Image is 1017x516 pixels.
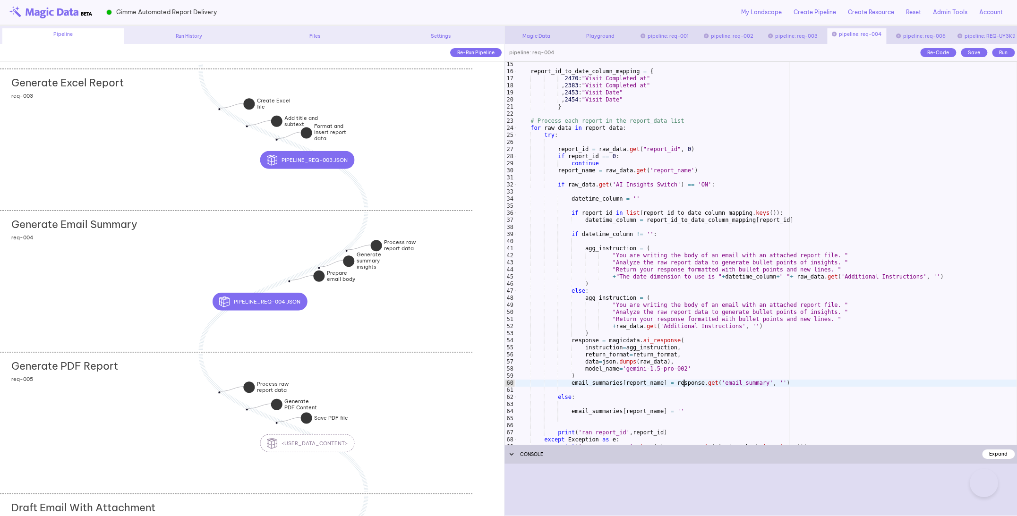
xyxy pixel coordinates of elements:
[504,44,555,62] div: pipeline: req-004
[505,302,514,309] div: 49
[116,8,217,17] span: Gimme Automated Report Delivery
[505,266,514,273] div: 44
[357,251,381,270] strong: Generate summary insights
[505,429,514,436] div: 67
[920,48,956,57] div: Re-Code
[906,8,921,17] a: Reset
[505,295,514,302] div: 48
[571,33,631,40] div: Playground
[513,68,519,75] span: Toggle code folding, rows 16 through 21
[513,210,519,217] span: Toggle code folding, rows 36 through 37
[505,273,514,280] div: 45
[635,33,694,40] div: pipeline: req-001
[11,502,155,514] h2: Draft Email With Attachment
[513,288,519,295] span: Toggle code folding, rows 47 through 53
[505,132,514,139] div: 25
[505,118,514,125] div: 23
[933,8,967,17] a: Admin Tools
[505,316,514,323] div: 51
[505,217,514,224] div: 37
[505,224,514,231] div: 38
[699,33,759,40] div: pipeline: req-002
[213,293,307,311] button: pipeline_req-004.json
[505,181,514,188] div: 32
[505,337,514,344] div: 54
[961,48,987,57] div: Save
[505,422,514,429] div: 66
[505,323,514,330] div: 52
[505,401,514,408] div: 63
[505,125,514,132] div: 24
[505,330,514,337] div: 53
[505,238,514,245] div: 40
[380,33,502,40] div: Settings
[505,110,514,118] div: 22
[970,469,998,497] iframe: Toggle Customer Support
[505,245,514,252] div: 41
[327,270,355,282] strong: Prepare email body
[505,103,514,110] div: 21
[284,398,317,411] strong: Generate PDF Content
[248,408,295,421] div: Generate PDF Content
[513,132,519,139] span: Toggle code folding, rows 25 through 67
[248,125,295,137] div: Add title and subtext
[507,33,566,40] div: Magic Data
[260,151,354,169] button: pipeline_req-003.json
[307,151,401,169] div: pipeline_req-003.json
[505,252,514,259] div: 42
[220,108,267,120] div: Create Excel file
[505,309,514,316] div: 50
[505,61,514,68] div: 15
[220,391,267,403] div: Process raw report data
[347,249,394,262] div: Process raw report data
[260,293,354,311] div: pipeline_req-004.json
[741,8,782,17] a: My Landscape
[505,195,514,203] div: 34
[11,360,118,372] h2: Generate PDF Report
[505,210,514,217] div: 36
[520,451,543,457] span: CONSOLE
[979,8,1003,17] a: Account
[505,68,514,75] div: 16
[827,28,887,44] div: pipeline: req-004
[505,139,514,146] div: 26
[505,167,514,174] div: 30
[2,28,124,44] div: Pipeline
[290,280,337,292] div: Prepare email body
[505,89,514,96] div: 19
[505,387,514,394] div: 61
[11,77,124,89] h2: Generate Excel Report
[505,351,514,358] div: 56
[513,436,519,443] span: Toggle code folding, rows 68 through 72
[513,394,519,401] span: Toggle code folding, rows 62 through 64
[505,288,514,295] div: 47
[260,434,354,452] button: <user_data_content>
[254,33,376,40] div: Files
[992,48,1015,57] div: Run
[505,96,514,103] div: 20
[505,394,514,401] div: 62
[128,33,250,40] div: Run History
[11,219,137,231] h2: Generate Email Summary
[11,376,33,382] span: req-005
[320,267,367,285] div: Generate summary insights
[450,48,502,57] div: Re-Run Pipeline
[505,153,514,160] div: 28
[277,138,325,157] div: Format and insert report data
[794,8,836,17] a: Create Pipeline
[513,181,519,188] span: Toggle code folding, rows 32 through 60
[505,146,514,153] div: 27
[513,231,519,238] span: Toggle code folding, rows 39 through 46
[513,153,519,160] span: Toggle code folding, rows 28 through 29
[284,115,318,127] strong: Add title and subtext
[257,97,291,110] strong: Create Excel file
[505,436,514,443] div: 68
[11,234,34,241] span: req-004
[505,231,514,238] div: 39
[505,280,514,288] div: 46
[505,188,514,195] div: 33
[505,174,514,181] div: 31
[11,93,33,99] span: req-003
[848,8,894,17] a: Create Resource
[277,422,325,433] div: Save PDF file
